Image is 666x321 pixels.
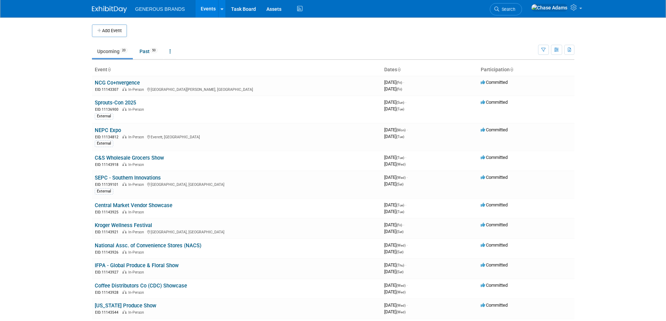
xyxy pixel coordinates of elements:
span: [DATE] [384,202,406,207]
span: [DATE] [384,181,403,187]
span: Committed [481,100,508,105]
span: 20 [120,48,128,53]
img: In-Person Event [122,250,127,254]
span: [DATE] [384,209,404,214]
span: [DATE] [384,134,404,139]
div: Everett, [GEOGRAPHIC_DATA] [95,134,379,140]
div: External [95,113,113,119]
span: [DATE] [384,86,402,92]
a: Upcoming20 [92,45,133,58]
span: (Fri) [396,81,402,85]
a: SEPC - Southern Innovations [95,175,161,181]
img: In-Person Event [122,210,127,213]
span: [DATE] [384,175,408,180]
img: Chase Adams [531,4,568,12]
span: (Fri) [396,223,402,227]
span: In-Person [128,310,146,315]
span: EID: 11143925 [95,210,121,214]
span: EID: 11139101 [95,183,121,187]
img: In-Person Event [122,290,127,294]
span: Committed [481,175,508,180]
span: [DATE] [384,100,406,105]
a: [US_STATE] Produce Show [95,302,156,309]
a: Sort by Start Date [397,67,401,72]
img: In-Person Event [122,230,127,233]
span: In-Person [128,210,146,214]
span: Committed [481,202,508,207]
span: EID: 11143928 [95,291,121,294]
span: (Sat) [396,250,403,254]
a: Sprouts-Con 2025 [95,100,136,106]
a: National Assc. of Convenience Stores (NACS) [95,242,201,249]
span: EID: 11143926 [95,250,121,254]
span: (Sat) [396,270,403,274]
th: Event [92,64,381,76]
span: Committed [481,127,508,132]
img: In-Person Event [122,270,127,273]
div: [GEOGRAPHIC_DATA], [GEOGRAPHIC_DATA] [95,181,379,187]
a: IFPA - Global Produce & Floral Show [95,262,179,269]
a: Sort by Event Name [107,67,111,72]
span: (Wed) [396,290,406,294]
span: - [403,222,404,227]
div: [GEOGRAPHIC_DATA], [GEOGRAPHIC_DATA] [95,229,379,235]
a: Central Market Vendor Showcase [95,202,172,209]
img: In-Person Event [122,182,127,186]
span: - [403,80,404,85]
span: (Sat) [396,230,403,234]
span: [DATE] [384,262,406,268]
span: EID: 11143307 [95,88,121,92]
span: - [405,202,406,207]
span: (Mon) [396,128,406,132]
a: Kroger Wellness Festival [95,222,152,228]
span: In-Person [128,87,146,92]
img: In-Person Event [122,135,127,138]
img: ExhibitDay [92,6,127,13]
th: Dates [381,64,478,76]
span: [DATE] [384,309,406,314]
span: [DATE] [384,222,404,227]
span: Committed [481,80,508,85]
span: In-Person [128,230,146,234]
span: (Tue) [396,210,404,214]
span: - [405,100,406,105]
span: [DATE] [384,289,406,294]
span: EID: 11143921 [95,230,121,234]
a: NEPC Expo [95,127,121,133]
span: Committed [481,283,508,288]
span: [DATE] [384,249,403,254]
span: (Tue) [396,135,404,139]
span: In-Person [128,290,146,295]
span: In-Person [128,182,146,187]
img: In-Person Event [122,87,127,91]
span: In-Person [128,162,146,167]
span: (Fri) [396,87,402,91]
span: In-Person [128,250,146,255]
span: [DATE] [384,302,408,308]
span: GENEROUS BRANDS [135,6,185,12]
span: - [405,262,406,268]
span: [DATE] [384,127,408,132]
a: NCG Co+nvergence [95,80,140,86]
span: [DATE] [384,283,408,288]
div: External [95,140,113,147]
span: (Wed) [396,176,406,180]
span: EID: 11134812 [95,135,121,139]
img: In-Person Event [122,107,127,111]
span: EID: 11143918 [95,163,121,167]
span: Committed [481,155,508,160]
span: (Wed) [396,284,406,287]
span: (Wed) [396,162,406,166]
span: Committed [481,302,508,308]
span: - [407,242,408,248]
div: [GEOGRAPHIC_DATA][PERSON_NAME], [GEOGRAPHIC_DATA] [95,86,379,92]
a: Search [490,3,522,15]
a: Coffee Distributors Co (CDC) Showcase [95,283,187,289]
span: [DATE] [384,155,406,160]
span: (Thu) [396,263,404,267]
span: EID: 11143544 [95,311,121,314]
span: (Wed) [396,243,406,247]
span: - [407,127,408,132]
span: EID: 11143927 [95,270,121,274]
span: 50 [150,48,158,53]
